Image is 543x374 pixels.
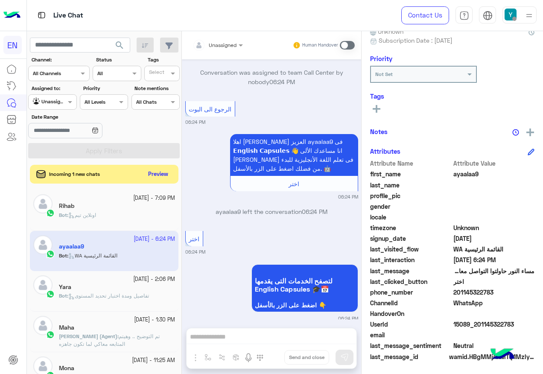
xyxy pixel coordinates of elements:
small: [DATE] - 7:09 PM [133,194,175,202]
span: last_message_sentiment [370,341,452,350]
span: 06:24 PM [302,208,327,215]
small: [DATE] - 2:06 PM [133,275,175,283]
span: last_message [370,266,452,275]
h5: Mona [59,365,74,372]
small: 06:24 PM [185,119,205,126]
span: تفاصيل ومدة اختبار تحديد المستوى [68,292,149,299]
span: gender [370,202,452,211]
span: HandoverOn [370,309,452,318]
span: null [453,309,535,318]
img: userImage [505,9,517,20]
div: Select [148,68,164,78]
button: Send and close [284,350,329,365]
span: search [114,40,125,50]
div: EN [3,36,22,54]
label: Status [96,56,140,64]
span: 0 [453,341,535,350]
span: UserId [370,320,452,329]
span: اضغط على الزر بالأسفل 👇 [255,302,355,309]
b: Not Set [375,71,393,77]
small: [DATE] - 1:30 PM [134,316,175,324]
span: اختر [289,180,299,187]
h6: Tags [370,92,534,100]
span: last_visited_flow [370,245,452,254]
button: Preview [145,168,172,181]
img: WhatsApp [46,330,55,339]
label: Channel: [32,56,89,64]
span: timezone [370,223,452,232]
button: search [109,38,130,56]
span: null [453,330,535,339]
span: الرجوع الى البوت [189,105,231,113]
label: Assigned to: [32,85,76,92]
img: profile [524,10,534,21]
span: اونلاين تيم [68,212,96,218]
span: Unknown [370,27,403,36]
span: 2 [453,298,535,307]
span: last_message_id [370,352,447,361]
p: 8/10/2025, 6:24 PM [230,134,358,176]
img: WhatsApp [46,290,55,298]
span: مساء النور حاولتوا التواصل معايا تمام هو التليفون كان بعيد بس انا متاحة في اي يوم حضرتك حددلي الم... [453,266,535,275]
span: signup_date [370,234,452,243]
span: last_clicked_button [370,277,452,286]
h5: Yara [59,283,71,291]
p: Live Chat [53,10,83,21]
span: 15089_201145322783 [453,320,535,329]
p: ayaalaa9 left the conversation [185,207,358,216]
img: notes [512,129,519,136]
img: tab [459,11,469,20]
span: 201145322783 [453,288,535,297]
span: Attribute Name [370,159,452,168]
span: last_interaction [370,255,452,264]
a: tab [455,6,473,24]
h6: Attributes [370,147,400,155]
span: Incoming 1 new chats [49,170,100,178]
span: null [453,213,535,222]
span: 06:24 PM [269,78,295,85]
img: defaultAdmin.png [33,316,53,335]
span: Attribute Value [453,159,535,168]
span: اختر [453,277,535,286]
b: : [59,333,119,339]
small: [DATE] - 11:25 AM [132,356,175,365]
button: Apply Filters [28,143,180,158]
label: Date Range [32,113,127,121]
h6: Notes [370,128,388,135]
img: tab [36,10,47,20]
span: locale [370,213,452,222]
img: defaultAdmin.png [33,194,53,213]
span: ChannelId [370,298,452,307]
span: Unknown [453,223,535,232]
span: Subscription Date : [DATE] [379,36,452,45]
span: Bot [59,292,67,299]
small: 06:24 PM [338,315,358,322]
h5: Maha [59,324,74,331]
span: 2025-10-08T15:24:13.328Z [453,234,535,243]
small: 06:24 PM [338,193,358,200]
span: WA القائمة الرئيسية [453,245,535,254]
a: Contact Us [401,6,449,24]
span: Unassigned [209,42,236,48]
span: null [453,202,535,211]
h6: Priority [370,55,392,62]
p: Conversation was assigned to team Call Center by nobody [185,68,358,86]
img: add [526,129,534,136]
span: first_name [370,169,452,178]
span: wamid.HBgMMjAxMTQ1MzIyNzgzFQIAEhggQTU1MjhBMjBFMDkwQjI4RjE3NzBENkU3NEFGREU3QzIA [449,352,534,361]
b: : [59,292,68,299]
h5: Rihab [59,202,74,210]
label: Priority [83,85,127,92]
label: Note mentions [134,85,178,92]
span: لتصفح الخدمات التى يقدمها English Capsules 🎓📅 [255,277,355,293]
img: WhatsApp [46,209,55,217]
span: phone_number [370,288,452,297]
span: profile_pic [370,191,452,200]
span: ayaalaa9 [453,169,535,178]
span: اختر [189,235,199,243]
span: 2025-10-08T15:24:36.2Z [453,255,535,264]
small: 06:24 PM [185,248,205,255]
img: Logo [3,6,20,24]
img: tab [483,11,493,20]
label: Tags [148,56,179,64]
